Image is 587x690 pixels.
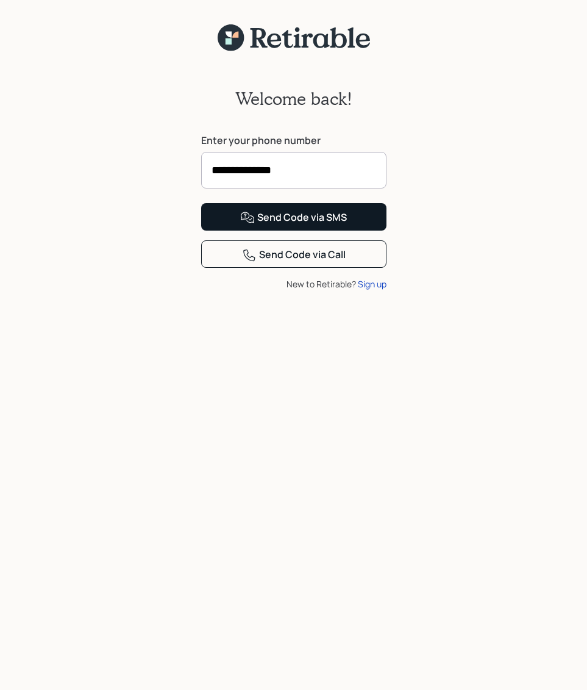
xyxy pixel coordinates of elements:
[242,248,346,262] div: Send Code via Call
[358,278,386,290] div: Sign up
[201,240,386,268] button: Send Code via Call
[235,88,352,109] h2: Welcome back!
[240,210,347,225] div: Send Code via SMS
[201,203,386,231] button: Send Code via SMS
[201,278,386,290] div: New to Retirable?
[201,134,386,147] label: Enter your phone number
